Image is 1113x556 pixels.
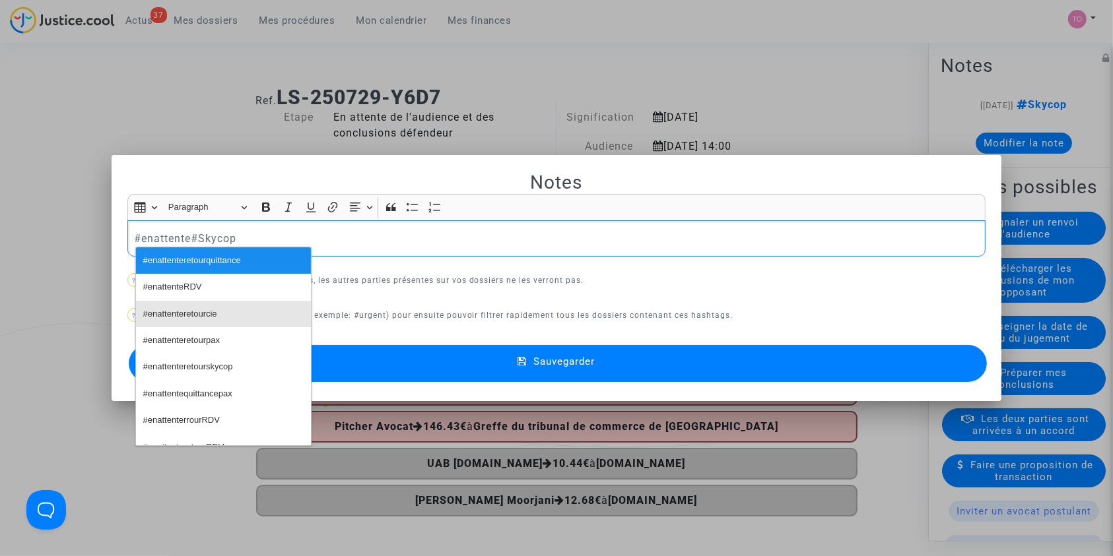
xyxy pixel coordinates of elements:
[136,434,311,460] button: #enattenteretourRDV
[143,305,217,324] span: #enattenteretourcie
[136,354,311,381] button: #enattenteretourskycop
[136,407,311,433] button: #enattenterrourRDV
[132,312,136,319] span: ?
[143,251,241,270] span: #enattenteretourquittance
[134,230,979,247] p: #enattente#Skycop
[533,355,595,367] span: Sauvegarder
[26,490,66,530] iframe: Help Scout Beacon - Open
[143,411,220,430] span: #enattenterrourRDV
[168,199,237,215] span: Paragraph
[136,301,311,327] button: #enattenteretourcie
[127,171,986,194] h2: Notes
[143,385,232,404] span: #enattentequittancepax
[143,357,233,377] span: #enattenteretourskycop
[136,381,311,407] button: #enattentequittancepax
[136,327,311,354] button: #enattenteretourpax
[127,194,986,220] div: Editor toolbar
[143,278,202,297] span: #enattenteRDV
[127,307,986,324] p: Vous pouvez utiliser des hashtags (par exemple: #urgent) pour ensuite pouvoir filtrer rapidement ...
[143,331,220,350] span: #enattenteretourpax
[162,197,253,218] button: Paragraph
[136,274,311,300] button: #enattenteRDV
[127,220,986,257] div: Rich Text Editor, main
[127,272,986,289] p: Ces notes ne sont visibles que par vous, les autres parties présentes sur vos dossiers ne les ver...
[136,247,311,274] button: #enattenteretourquittance
[132,277,136,284] span: ?
[143,438,224,457] span: #enattenteretourRDV
[129,345,988,382] button: Sauvegarder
